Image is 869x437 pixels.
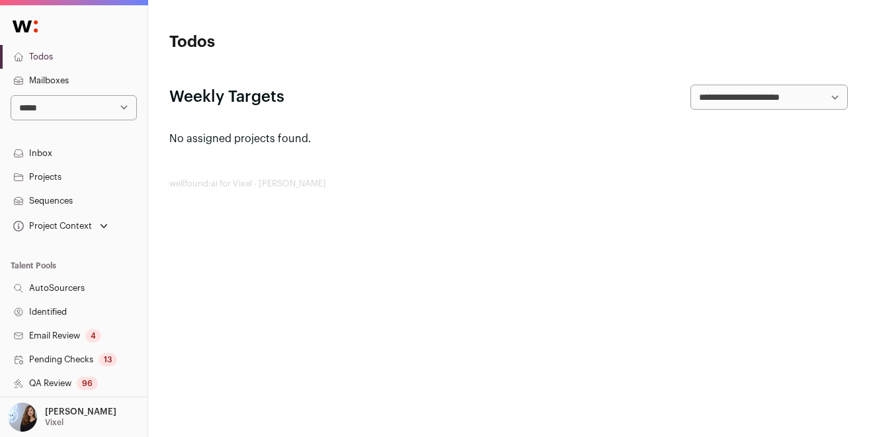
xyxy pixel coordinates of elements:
h2: Weekly Targets [169,87,284,108]
button: Open dropdown [5,403,119,432]
div: Project Context [11,221,92,231]
p: [PERSON_NAME] [45,407,116,417]
p: Vixel [45,417,63,428]
p: No assigned projects found. [169,131,848,147]
h1: Todos [169,32,395,53]
img: Wellfound [5,13,45,40]
div: 4 [85,329,101,342]
div: 13 [99,353,117,366]
div: 96 [77,377,98,390]
img: 2529878-medium_jpg [8,403,37,432]
button: Open dropdown [11,217,110,235]
footer: wellfound:ai for Vixel - [PERSON_NAME] [169,179,848,189]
